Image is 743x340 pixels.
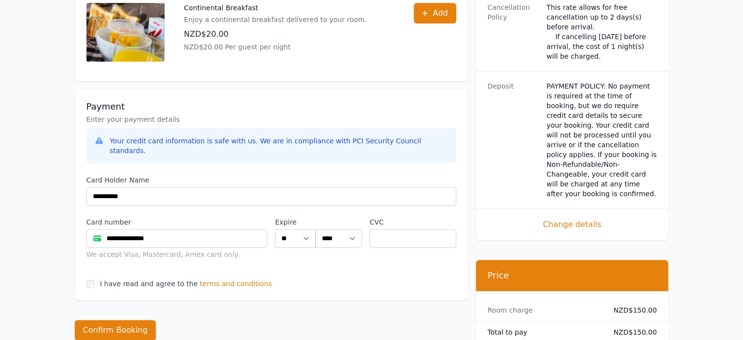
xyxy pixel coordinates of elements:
h3: Price [488,270,657,281]
label: Card Holder Name [86,175,456,185]
span: Change details [488,219,657,230]
img: Continental Breakfast [86,3,165,62]
div: Your credit card information is safe with us. We are in compliance with PCI Security Council stan... [110,136,448,156]
label: Expire [275,217,316,227]
p: NZD$20.00 [184,28,367,40]
p: Enjoy a continental breakfast delivered to your room. [184,15,367,24]
p: Enter your payment details [86,114,456,124]
label: . [316,217,361,227]
h3: Payment [86,101,456,113]
dd: NZD$150.00 [606,305,657,315]
p: NZD$20.00 Per guest per night [184,42,367,52]
span: terms and conditions [200,279,272,289]
label: I have read and agree to the [100,280,198,288]
label: Card number [86,217,268,227]
label: CVC [369,217,456,227]
span: Add [433,7,448,19]
p: Continental Breakfast [184,3,367,13]
button: Add [414,3,456,23]
dt: Deposit [488,81,539,199]
div: We accept Visa, Mastercard, Amex card only. [86,249,268,259]
dt: Room charge [488,305,598,315]
dt: Total to pay [488,327,598,337]
dd: PAYMENT POLICY: No payment is required at the time of booking, but we do require credit card deta... [547,81,657,199]
dd: NZD$150.00 [606,327,657,337]
div: This rate allows for free cancellation up to 2 days(s) before arrival. If cancelling [DATE] befor... [547,2,657,61]
dt: Cancellation Policy [488,2,539,61]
